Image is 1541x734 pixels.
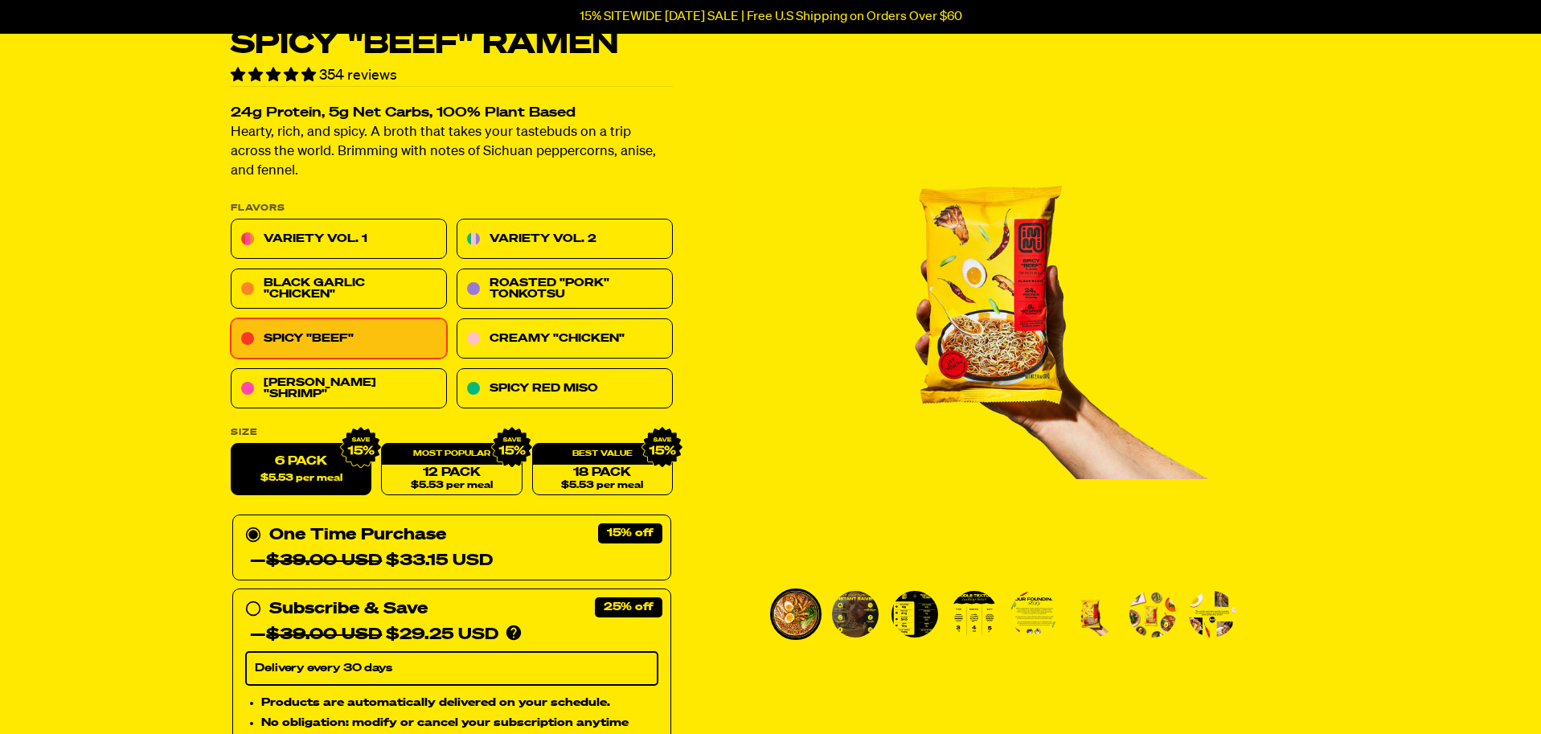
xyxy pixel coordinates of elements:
[773,591,819,638] img: Spicy "Beef" Ramen
[250,548,493,574] div: — $33.15 USD
[269,597,428,622] div: Subscribe & Save
[457,369,673,409] a: Spicy Red Miso
[260,474,342,484] span: $5.53 per meal
[1008,588,1059,640] li: Go to slide 5
[891,591,938,638] img: Spicy "Beef" Ramen
[531,444,672,496] a: 18 Pack$5.53 per meal
[738,29,1278,569] li: 6 of 8
[1127,588,1178,640] li: Go to slide 7
[266,553,382,569] del: $39.00 USD
[738,29,1278,569] div: PDP main carousel
[830,588,881,640] li: Go to slide 2
[231,319,447,359] a: Spicy "Beef"
[231,107,673,121] h2: 24g Protein, 5g Net Carbs, 100% Plant Based
[641,427,682,469] img: IMG_9632.png
[1070,591,1117,638] img: Spicy "Beef" Ramen
[1010,591,1057,638] img: Spicy "Beef" Ramen
[1186,588,1238,640] li: Go to slide 8
[340,427,382,469] img: IMG_9632.png
[889,588,941,640] li: Go to slide 3
[250,622,498,648] div: — $29.25 USD
[231,429,673,437] label: Size
[245,523,658,574] div: One Time Purchase
[231,68,319,83] span: 4.82 stars
[231,204,673,213] p: Flavors
[245,652,658,686] select: Subscribe & Save —$39.00 USD$29.25 USD Products are automatically delivered on your schedule. No ...
[490,427,532,469] img: IMG_9632.png
[410,481,492,491] span: $5.53 per meal
[949,588,1000,640] li: Go to slide 4
[1129,591,1176,638] img: Spicy "Beef" Ramen
[832,591,879,638] img: Spicy "Beef" Ramen
[231,219,447,260] a: Variety Vol. 1
[231,124,673,182] p: Hearty, rich, and spicy. A broth that takes your tastebuds on a trip across the world. Brimming w...
[457,319,673,359] a: Creamy "Chicken"
[738,588,1278,640] div: PDP main carousel thumbnails
[319,68,397,83] span: 354 reviews
[770,588,822,640] li: Go to slide 1
[561,481,643,491] span: $5.53 per meal
[261,694,658,711] li: Products are automatically delivered on your schedule.
[457,219,673,260] a: Variety Vol. 2
[381,444,522,496] a: 12 Pack$5.53 per meal
[951,591,998,638] img: Spicy "Beef" Ramen
[231,369,447,409] a: [PERSON_NAME] "Shrimp"
[738,29,1278,569] img: Spicy "Beef" Ramen
[261,715,658,732] li: No obligation: modify or cancel your subscription anytime
[1189,591,1236,638] img: Spicy "Beef" Ramen
[1068,588,1119,640] li: Go to slide 6
[266,627,382,643] del: $39.00 USD
[580,10,962,24] p: 15% SITEWIDE [DATE] SALE | Free U.S Shipping on Orders Over $60
[231,269,447,310] a: Black Garlic "Chicken"
[457,269,673,310] a: Roasted "Pork" Tonkotsu
[231,444,371,496] label: 6 Pack
[231,29,673,59] h1: Spicy "Beef" Ramen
